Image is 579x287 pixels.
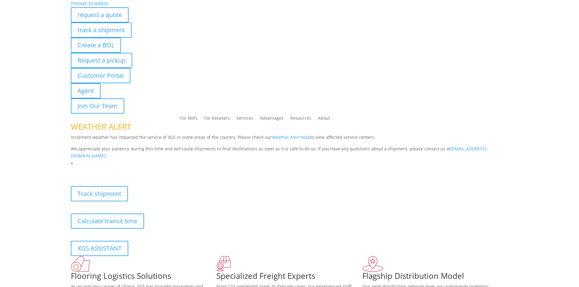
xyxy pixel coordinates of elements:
span: WEATHER ALERT [71,121,131,132]
p: We appreciate your patience during this time and will route shipments to final destinations as so... [71,145,508,160]
b: Visibility, transparency, and control for your entire supply chain. [71,168,206,173]
a: Request a pickup [71,53,132,68]
h1: Flooring Logistics Solutions [71,272,217,283]
a: Advantages [260,116,284,123]
img: xgs-icon-total-supply-chain-intelligence-red [71,256,90,272]
a: track a shipment [71,22,132,38]
p: Inclement weather has impacted the service of XGS in some areas of the country. Please check our ... [71,134,508,145]
a: For Retailers [204,116,230,123]
img: xgs-icon-flagship-distribution-model-red [362,256,383,272]
a: Resources [290,116,311,123]
a: Weather Alert Map [272,134,310,140]
a: Calculate transit time [71,214,144,229]
p: x [71,159,508,167]
a: Track shipment [71,186,128,201]
a: Customer Portal [71,68,130,83]
img: xgs-icon-focused-on-flooring-red [216,256,231,272]
a: For Mills [180,116,198,123]
a: Services [236,116,253,123]
a: Join Our Team [71,98,124,114]
a: request a quote [71,7,129,22]
a: [PHONE_NUMBER] [71,1,109,6]
a: Create a BOL [71,38,121,53]
h1: Specialized Freight Experts [216,272,362,283]
h1: Flagship Distribution Model [362,272,508,283]
a: About [318,116,330,123]
a: Agent [71,83,101,98]
a: XGS ASSISTANT [71,241,128,256]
